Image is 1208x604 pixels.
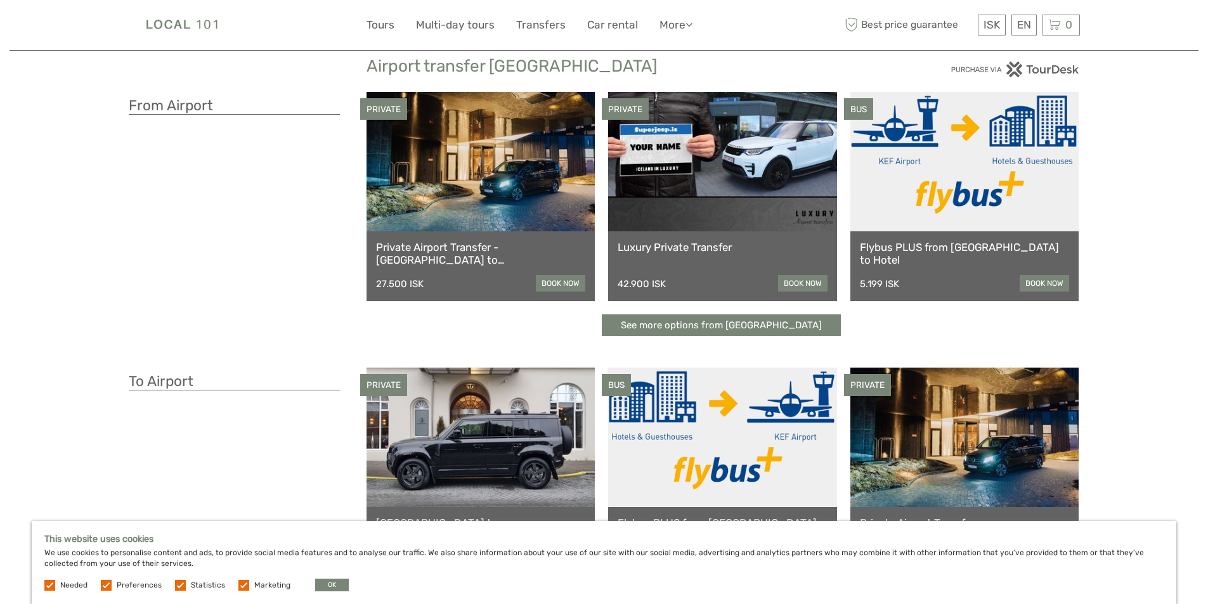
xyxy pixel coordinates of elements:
p: We're away right now. Please check back later! [18,22,143,32]
button: OK [315,579,349,591]
div: We use cookies to personalise content and ads, to provide social media features and to analyse ou... [32,521,1176,604]
a: Flybus PLUS from [GEOGRAPHIC_DATA] to [GEOGRAPHIC_DATA] [618,517,828,543]
button: Open LiveChat chat widget [146,20,161,35]
div: PRIVATE [844,374,891,396]
a: book now [1020,275,1069,292]
div: PRIVATE [602,98,649,120]
div: 5.199 ISK [860,278,899,290]
img: Local 101 [129,10,237,41]
label: Statistics [191,580,225,591]
a: Car rental [587,16,638,34]
a: More [659,16,692,34]
label: Marketing [254,580,290,591]
h3: To Airport [129,373,340,390]
div: EN [1011,15,1037,35]
img: PurchaseViaTourDesk.png [951,61,1079,77]
a: book now [536,275,585,292]
span: 0 [1063,18,1074,31]
a: [GEOGRAPHIC_DATA] to [GEOGRAPHIC_DATA] [376,517,586,543]
div: BUS [844,98,873,120]
a: See more options from [GEOGRAPHIC_DATA] [602,314,841,337]
a: Flybus PLUS from [GEOGRAPHIC_DATA] to Hotel [860,241,1070,267]
h2: Airport transfer [GEOGRAPHIC_DATA] [367,56,842,77]
h3: From Airport [129,97,340,115]
label: Preferences [117,580,162,591]
label: Needed [60,580,88,591]
a: Private Airport Transfer - [GEOGRAPHIC_DATA] to [GEOGRAPHIC_DATA] [376,241,586,267]
div: 42.900 ISK [618,278,666,290]
a: Transfers [516,16,566,34]
a: Tours [367,16,394,34]
a: Private Airport Transfer - [GEOGRAPHIC_DATA] to [GEOGRAPHIC_DATA] [860,517,1070,543]
span: Best price guarantee [842,15,975,35]
span: ISK [984,18,1000,31]
div: 27.500 ISK [376,278,424,290]
a: book now [778,275,828,292]
h5: This website uses cookies [44,534,1164,544]
div: PRIVATE [360,98,407,120]
div: PRIVATE [360,374,407,396]
div: BUS [602,374,631,396]
a: Multi-day tours [416,16,495,34]
a: Luxury Private Transfer [618,241,828,254]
